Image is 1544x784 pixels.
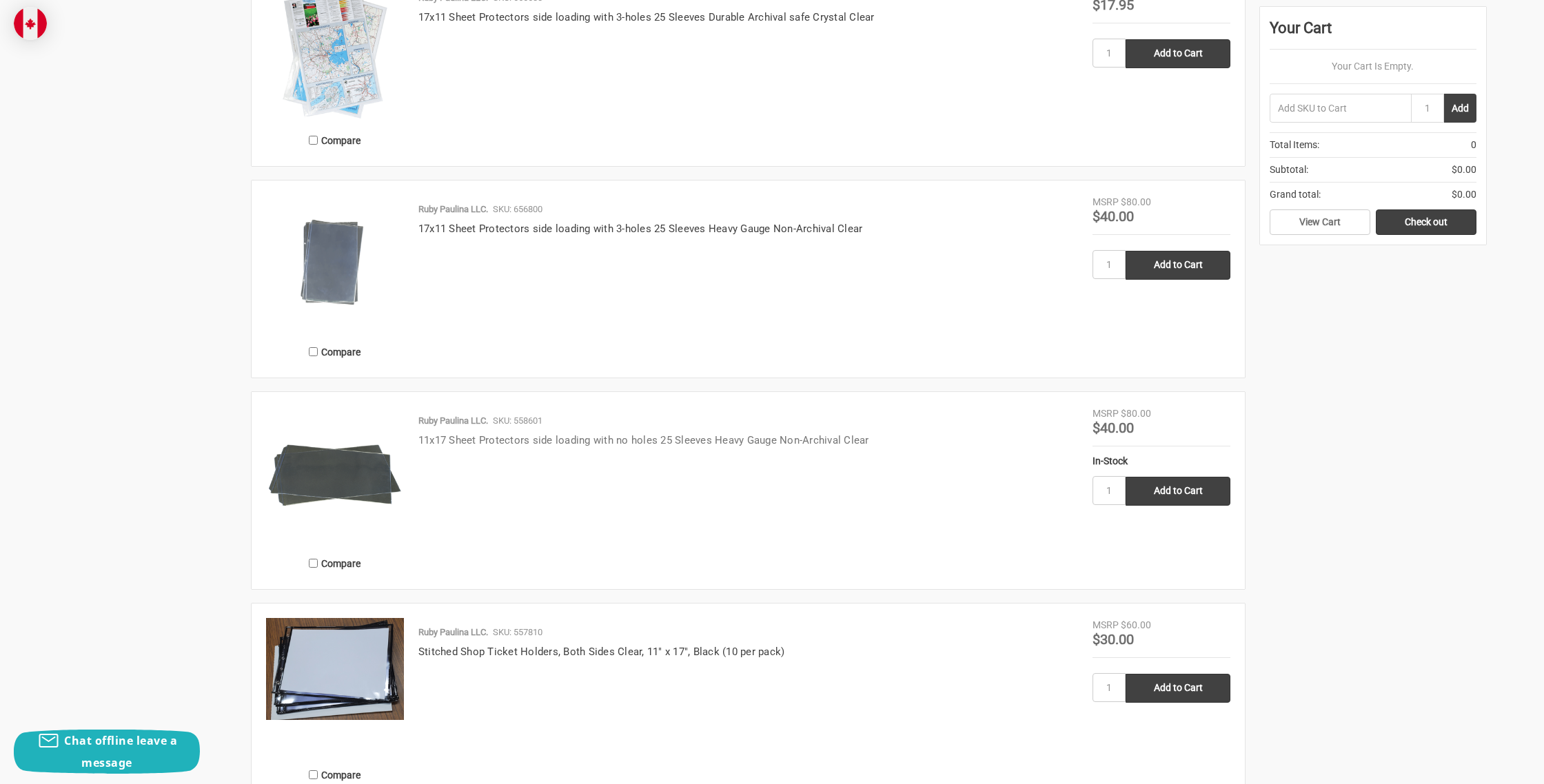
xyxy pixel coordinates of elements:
label: Compare [266,552,404,575]
div: MSRP [1093,406,1119,421]
img: 11x17 Sheet Protectors side loading with no holes 25 Sleeves Heavy Gauge Non-Archival Clear [266,406,404,544]
input: Add to Cart [1126,39,1230,68]
p: Ruby Paulina LLC. [418,414,488,428]
a: Check out [1376,209,1476,236]
span: $30.00 [1093,631,1134,648]
span: $80.00 [1121,196,1151,207]
span: $40.00 [1093,208,1134,225]
span: Grand total: [1270,187,1321,202]
span: $40.00 [1093,420,1134,436]
div: MSRP [1093,195,1119,209]
div: In-Stock [1093,454,1230,468]
p: SKU: 558601 [493,414,542,428]
button: Add [1444,94,1476,123]
p: Ruby Paulina LLC. [418,203,488,216]
p: Your Cart Is Empty. [1270,59,1476,74]
p: Ruby Paulina LLC. [418,626,488,639]
label: Compare [266,340,404,363]
a: 17x11 Sheet Protectors side loading with 3-holes 25 Sleeves Heavy Gauge Non-Archival Clear [418,223,863,235]
img: Stitched Shop Ticket Holders, Both Sides Clear, 11" x 17", Black [266,618,404,720]
input: Add to Cart [1126,674,1230,703]
div: MSRP [1093,618,1119,632]
input: Compare [309,770,318,779]
div: Your Cart [1270,17,1476,50]
input: Add SKU to Cart [1270,94,1411,123]
label: Compare [266,129,404,152]
span: $80.00 [1121,408,1151,419]
span: $0.00 [1452,187,1476,202]
a: Stitched Shop Ticket Holders, Both Sides Clear, 11" x 17", Black [266,618,404,756]
input: Add to Cart [1126,251,1230,280]
input: Compare [309,136,318,145]
span: 0 [1471,138,1476,152]
span: $0.00 [1452,163,1476,177]
input: Compare [309,559,318,568]
p: SKU: 656800 [493,203,542,216]
a: 11x17 Sheet Protectors side loading with no holes 25 Sleeves Heavy Gauge Non-Archival Clear [418,434,869,446]
span: Chat offline leave a message [64,733,177,770]
img: duty and tax information for Canada [14,7,47,40]
span: Subtotal: [1270,163,1308,177]
span: Total Items: [1270,138,1319,152]
img: 17x11 Sheet Protectors side loading with 3-holes 25 Sleeves Heavy Gauge Non-Archival Clear [266,195,404,333]
a: 17x11 Sheet Protectors side loading with 3-holes 25 Sleeves Durable Archival safe Crystal Clear [418,11,875,23]
input: Add to Cart [1126,477,1230,506]
a: Stitched Shop Ticket Holders, Both Sides Clear, 11" x 17", Black (10 per pack) [418,646,785,658]
span: $60.00 [1121,619,1151,630]
input: Compare [309,347,318,356]
p: SKU: 557810 [493,626,542,639]
a: View Cart [1270,209,1370,236]
button: Chat offline leave a message [14,730,200,774]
